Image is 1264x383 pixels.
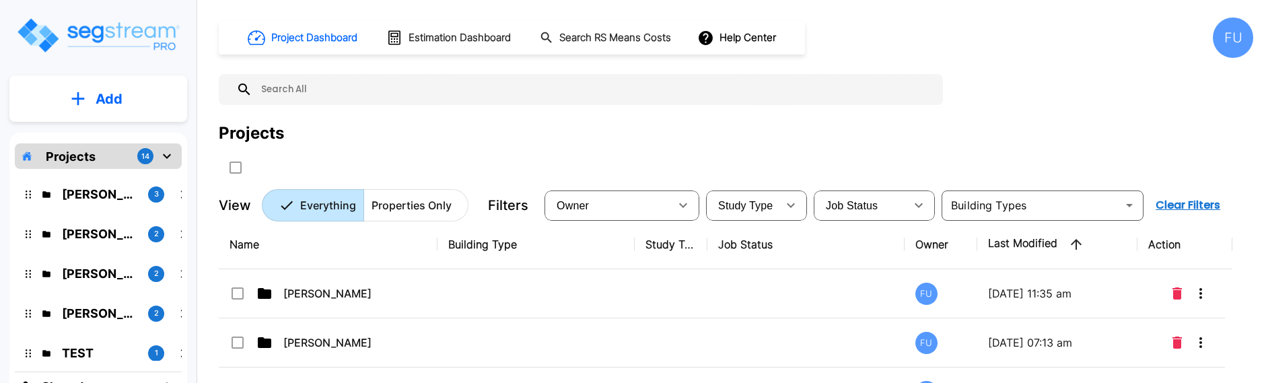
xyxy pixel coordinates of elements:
[9,79,187,118] button: Add
[718,200,773,211] span: Study Type
[219,121,284,145] div: Projects
[252,74,936,105] input: Search All
[1150,192,1226,219] button: Clear Filters
[154,268,159,279] p: 2
[816,186,905,224] div: Select
[988,335,1127,351] p: [DATE] 07:13 am
[488,195,528,215] p: Filters
[222,154,249,181] button: SelectAll
[300,197,356,213] p: Everything
[409,30,511,46] h1: Estimation Dashboard
[262,189,468,221] div: Platform
[915,283,938,305] div: FU
[988,285,1127,302] p: [DATE] 11:35 am
[283,285,418,302] p: [PERSON_NAME]
[695,25,781,50] button: Help Center
[437,220,635,269] th: Building Type
[154,308,159,319] p: 2
[62,225,137,243] p: Pierson, Chase
[62,304,137,322] p: Daniel, Damany
[46,147,96,166] p: Projects
[271,30,357,46] h1: Project Dashboard
[1167,280,1187,307] button: Delete
[96,89,122,109] p: Add
[372,197,452,213] p: Properties Only
[946,196,1117,215] input: Building Types
[1137,220,1232,269] th: Action
[1213,18,1253,58] div: FU
[62,344,137,362] p: TEST
[154,188,159,200] p: 3
[62,185,137,203] p: Ceka, Rizvan
[242,23,365,53] button: Project Dashboard
[709,186,777,224] div: Select
[559,30,671,46] h1: Search RS Means Costs
[707,220,905,269] th: Job Status
[155,347,158,359] p: 1
[62,265,137,283] p: Pulaski, Daniel
[262,189,364,221] button: Everything
[547,186,670,224] div: Select
[977,220,1137,269] th: Last Modified
[219,195,251,215] p: View
[15,16,180,55] img: Logo
[826,200,878,211] span: Job Status
[154,228,159,240] p: 2
[219,220,437,269] th: Name
[635,220,707,269] th: Study Type
[557,200,589,211] span: Owner
[283,335,418,351] p: [PERSON_NAME]
[1120,196,1139,215] button: Open
[1167,329,1187,356] button: Delete
[915,332,938,354] div: FU
[534,25,678,51] button: Search RS Means Costs
[905,220,977,269] th: Owner
[1187,280,1214,307] button: More-Options
[381,24,518,52] button: Estimation Dashboard
[141,151,149,162] p: 14
[363,189,468,221] button: Properties Only
[1187,329,1214,356] button: More-Options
